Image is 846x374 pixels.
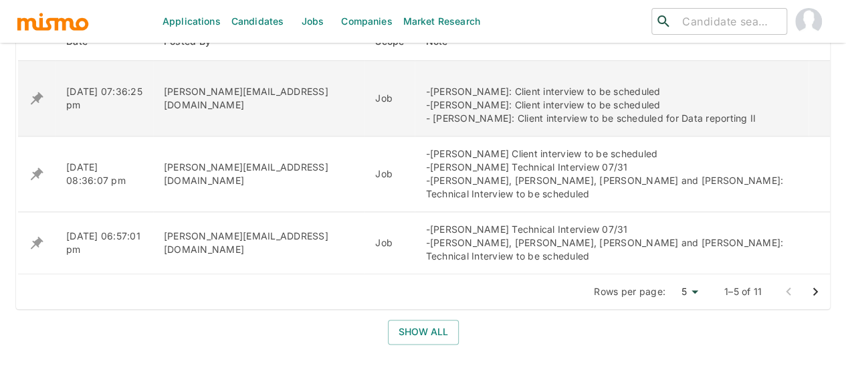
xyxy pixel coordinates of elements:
[16,23,830,274] table: enhanced table
[56,136,153,212] td: [DATE] 08:36:07 pm
[802,278,829,305] button: Go to next page
[795,8,822,35] img: Maia Reyes
[56,212,153,274] td: [DATE] 06:57:01 pm
[364,212,415,274] td: Job
[677,12,781,31] input: Candidate search
[388,320,459,345] button: Show all
[425,72,798,125] div: -[PERSON_NAME]: Client interview to be scheduled -[PERSON_NAME]: Client interview to be scheduled...
[671,282,703,302] div: 5
[153,212,364,274] td: [PERSON_NAME][EMAIL_ADDRESS][DOMAIN_NAME]
[16,11,90,31] img: logo
[364,136,415,212] td: Job
[594,285,665,298] p: Rows per page:
[56,61,153,136] td: [DATE] 07:36:25 pm
[425,147,798,201] div: -[PERSON_NAME] Client interview to be scheduled -[PERSON_NAME] Technical Interview 07/31 -[PERSON...
[153,61,364,136] td: [PERSON_NAME][EMAIL_ADDRESS][DOMAIN_NAME]
[153,136,364,212] td: [PERSON_NAME][EMAIL_ADDRESS][DOMAIN_NAME]
[425,223,798,263] div: -[PERSON_NAME] Technical Interview 07/31 -[PERSON_NAME], [PERSON_NAME], [PERSON_NAME] and [PERSON...
[724,285,762,298] p: 1–5 of 11
[364,61,415,136] td: Job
